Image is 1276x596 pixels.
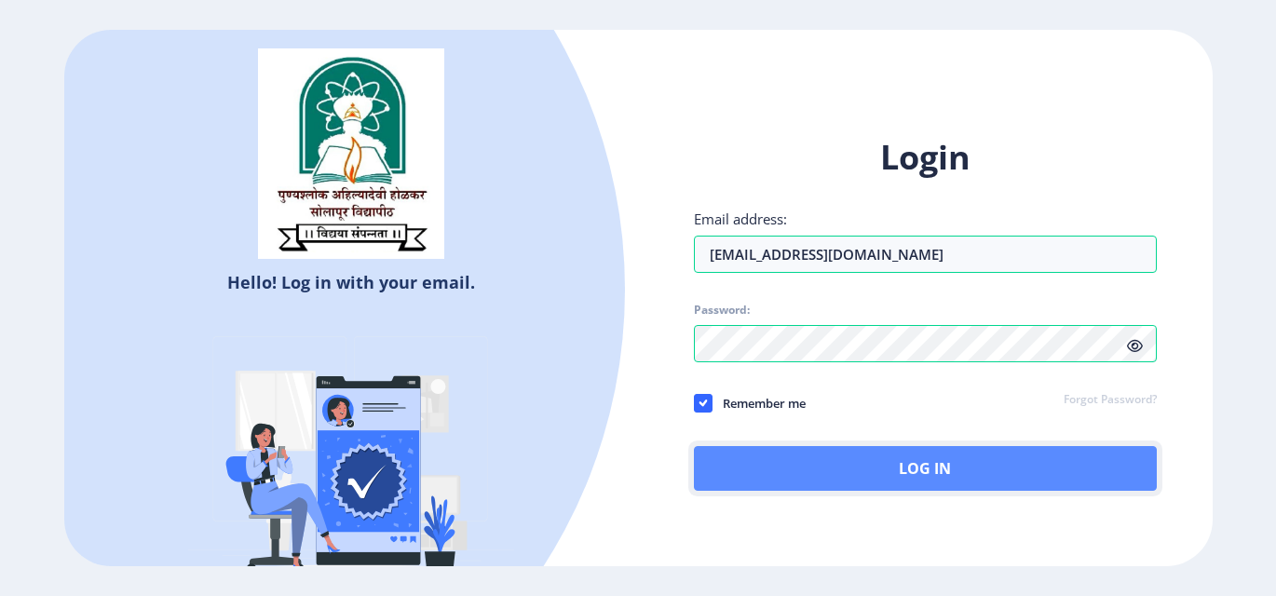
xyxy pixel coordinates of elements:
input: Email address [694,236,1157,273]
a: Forgot Password? [1064,392,1157,409]
h1: Login [694,135,1157,180]
span: Remember me [713,392,806,414]
label: Email address: [694,210,787,228]
label: Password: [694,303,750,318]
img: sulogo.png [258,48,444,259]
button: Log In [694,446,1157,491]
